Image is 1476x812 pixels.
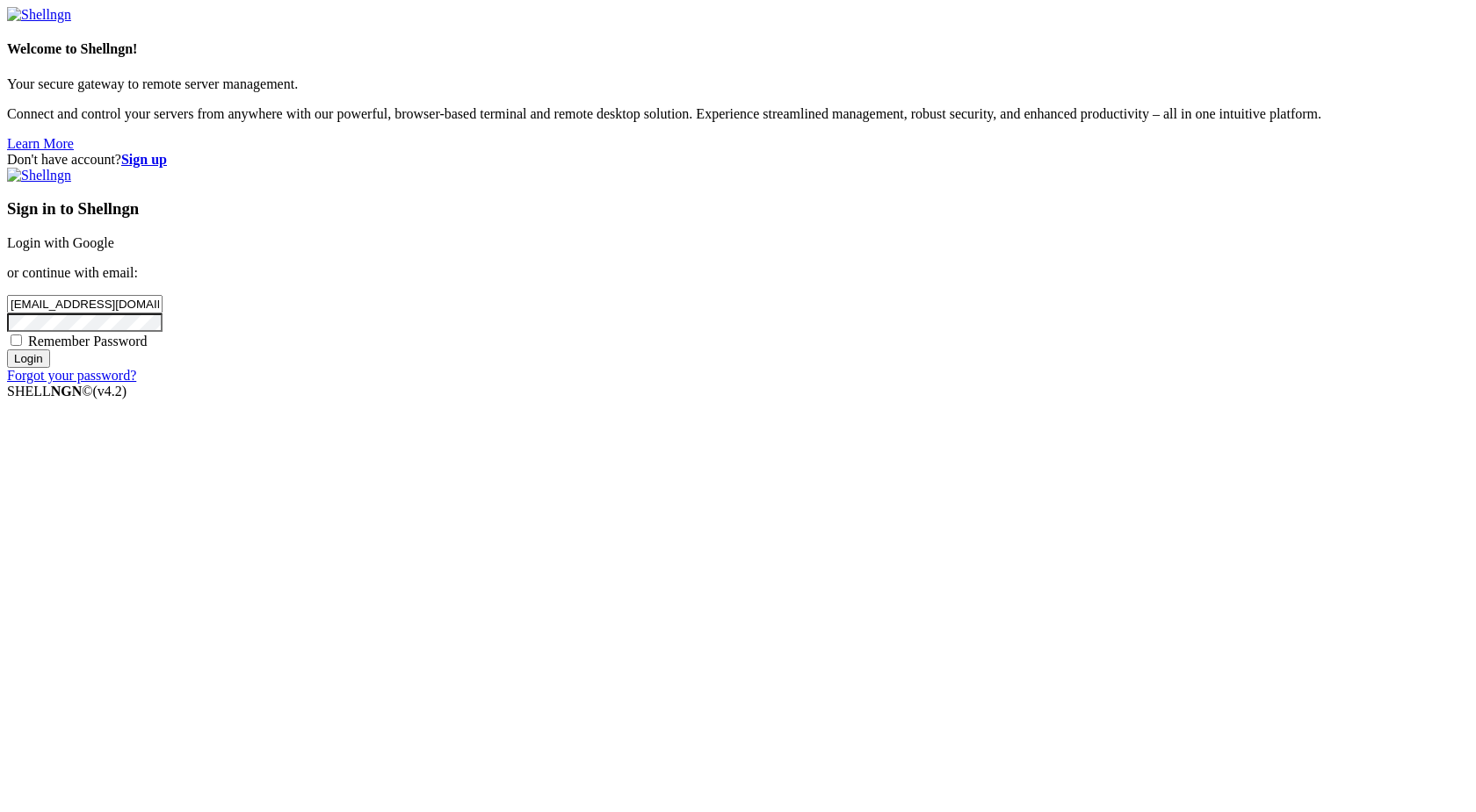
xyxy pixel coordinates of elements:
img: Shellngn [7,7,71,23]
span: SHELL © [7,384,127,399]
b: NGN [51,384,83,399]
img: Shellngn [7,168,71,183]
h4: Welcome to Shellngn! [7,41,1469,57]
a: Sign up [121,152,167,167]
p: Connect and control your servers from anywhere with our powerful, browser-based terminal and remo... [7,106,1469,122]
p: Your secure gateway to remote server management. [7,76,1469,92]
a: Forgot your password? [7,368,136,383]
div: Don't have account? [7,152,1469,168]
p: or continue with email: [7,265,1469,281]
h3: Sign in to Shellngn [7,199,1469,219]
span: 4.2.0 [93,384,127,399]
span: Remember Password [28,334,148,349]
a: Login with Google [7,235,114,250]
input: Remember Password [11,334,22,346]
a: Learn More [7,136,74,151]
input: Email address [7,295,163,313]
input: Login [7,349,50,368]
